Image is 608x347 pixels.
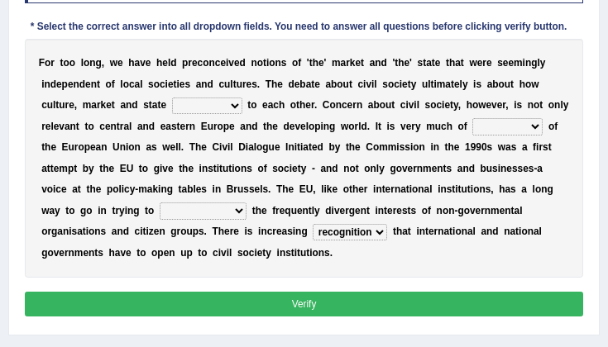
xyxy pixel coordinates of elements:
[91,99,97,111] b: a
[281,57,287,69] b: s
[343,78,349,90] b: u
[233,78,237,90] b: t
[497,99,503,111] b: e
[467,99,472,111] b: h
[156,57,162,69] b: h
[486,57,492,69] b: e
[56,78,62,90] b: e
[430,99,436,111] b: o
[157,99,160,111] b: t
[41,78,44,90] b: i
[81,57,84,69] b: l
[129,78,135,90] b: c
[97,78,100,90] b: t
[525,57,531,69] b: n
[398,57,404,69] b: h
[208,78,213,90] b: d
[149,99,152,111] b: t
[357,78,363,90] b: c
[223,121,229,132] b: p
[408,78,411,90] b: t
[271,78,277,90] b: h
[251,121,257,132] b: d
[208,57,214,69] b: n
[454,78,460,90] b: e
[230,78,232,90] b: l
[460,78,462,90] b: l
[450,99,453,111] b: t
[332,57,341,69] b: m
[517,99,523,111] b: s
[106,99,112,111] b: e
[242,78,247,90] b: r
[65,121,70,132] b: a
[423,57,426,69] b: t
[266,121,272,132] b: h
[70,121,76,132] b: n
[62,78,68,90] b: p
[352,99,357,111] b: r
[349,78,352,90] b: t
[437,78,446,90] b: m
[165,78,168,90] b: i
[188,57,192,69] b: r
[395,57,398,69] b: t
[132,99,137,111] b: d
[411,78,417,90] b: y
[83,99,92,111] b: m
[540,57,546,69] b: y
[262,99,268,111] b: e
[273,99,279,111] b: c
[152,99,158,111] b: a
[432,57,435,69] b: t
[458,99,461,111] b: ,
[146,57,151,69] b: e
[469,57,476,69] b: w
[237,78,242,90] b: u
[373,99,379,111] b: b
[323,99,330,111] b: C
[380,99,385,111] b: o
[25,292,584,316] button: Verify
[341,57,347,69] b: a
[111,121,117,132] b: n
[120,99,126,111] b: a
[25,21,573,36] div: * Select the correct answer into all dropdown fields. You need to answer all questions before cli...
[358,121,361,132] b: l
[170,57,176,69] b: d
[422,78,428,90] b: u
[224,78,230,90] b: u
[290,121,295,132] b: e
[433,78,436,90] b: i
[363,78,366,90] b: i
[201,121,208,132] b: E
[337,78,342,90] b: o
[215,57,221,69] b: c
[292,57,298,69] b: o
[305,99,311,111] b: e
[247,99,251,111] b: t
[409,57,412,69] b: '
[294,121,300,132] b: v
[140,78,142,90] b: l
[449,57,455,69] b: h
[213,121,218,132] b: r
[462,78,468,90] b: y
[112,78,115,90] b: f
[329,99,335,111] b: o
[160,78,165,90] b: c
[185,121,189,132] b: r
[160,121,166,132] b: e
[106,78,112,90] b: o
[414,99,416,111] b: i
[154,78,160,90] b: o
[269,57,275,69] b: o
[91,78,97,90] b: n
[314,121,320,132] b: p
[284,121,290,132] b: d
[39,57,45,69] b: F
[162,57,168,69] b: e
[531,78,539,90] b: w
[180,121,186,132] b: e
[41,99,47,111] b: c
